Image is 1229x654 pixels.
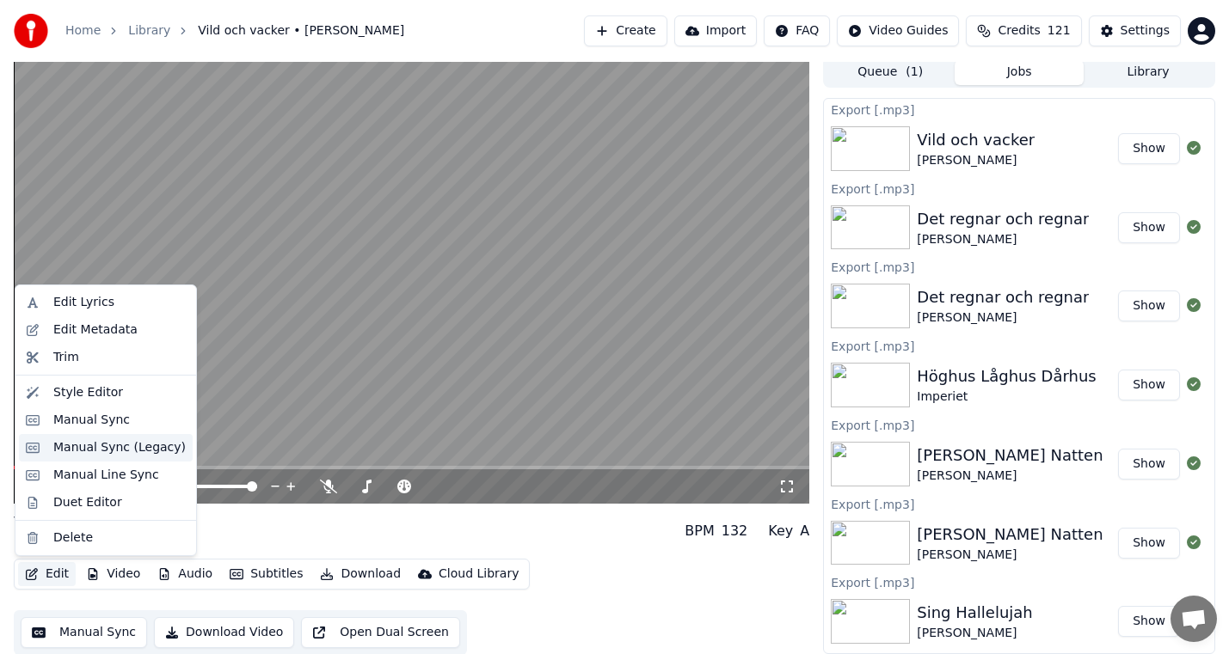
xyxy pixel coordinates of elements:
button: Show [1118,133,1180,164]
nav: breadcrumb [65,22,404,40]
button: Show [1118,212,1180,243]
img: youka [14,14,48,48]
button: Settings [1089,15,1181,46]
button: Show [1118,370,1180,400]
button: Create [584,15,667,46]
div: [PERSON_NAME] [917,468,1103,485]
div: Edit Metadata [53,321,138,339]
button: Show [1118,290,1180,321]
div: Sing Hallelujah [917,601,1032,625]
button: Manual Sync [21,617,147,648]
div: A [800,521,809,541]
div: [PERSON_NAME] Natten [917,523,1103,547]
div: Edit Lyrics [53,294,114,311]
button: Video Guides [837,15,959,46]
button: FAQ [764,15,830,46]
div: [PERSON_NAME] [917,152,1035,169]
button: Audio [151,562,219,586]
div: Vild och vacker [14,510,144,535]
div: Key [768,521,793,541]
div: Export [.mp3] [824,493,1214,514]
div: Settings [1121,22,1170,40]
div: 132 [722,521,748,541]
div: Manual Sync [53,412,130,429]
button: Import [674,15,757,46]
div: [PERSON_NAME] [917,547,1103,564]
div: Export [.mp3] [824,414,1214,435]
div: [PERSON_NAME] [917,309,1089,327]
a: Library [128,22,170,40]
button: Download Video [154,617,294,648]
div: Export [.mp3] [824,178,1214,199]
button: Show [1118,528,1180,559]
div: Cloud Library [439,565,519,583]
button: Credits121 [966,15,1081,46]
span: ( 1 ) [906,64,923,81]
span: Credits [998,22,1040,40]
div: Export [.mp3] [824,571,1214,592]
div: Style Editor [53,384,123,401]
span: 121 [1048,22,1071,40]
a: Öppna chatt [1171,596,1217,642]
div: Trim [53,349,79,366]
div: Delete [53,529,93,547]
button: Download [313,562,408,586]
div: Manual Sync (Legacy) [53,439,186,456]
button: Video [79,562,147,586]
button: Edit [18,562,76,586]
div: BPM [685,521,714,541]
div: [PERSON_NAME] Natten [917,443,1103,468]
span: Vild och vacker • [PERSON_NAME] [198,22,404,40]
a: Home [65,22,101,40]
div: Imperiet [917,388,1096,406]
div: Det regnar och regnar [917,207,1089,231]
button: Subtitles [223,562,310,586]
div: Duet Editor [53,494,122,511]
div: Export [.mp3] [824,99,1214,119]
button: Show [1118,449,1180,480]
button: Show [1118,606,1180,637]
button: Open Dual Screen [301,617,460,648]
button: Library [1084,60,1213,85]
div: Höghus Låghus Dårhus [917,364,1096,388]
button: Queue [826,60,955,85]
div: [PERSON_NAME] [917,625,1032,642]
div: Manual Line Sync [53,467,159,484]
div: [PERSON_NAME] [14,535,144,552]
div: Export [.mp3] [824,335,1214,356]
div: Export [.mp3] [824,256,1214,277]
div: [PERSON_NAME] [917,231,1089,248]
div: Det regnar och regnar [917,285,1089,309]
div: Vild och vacker [917,128,1035,152]
button: Jobs [955,60,1084,85]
